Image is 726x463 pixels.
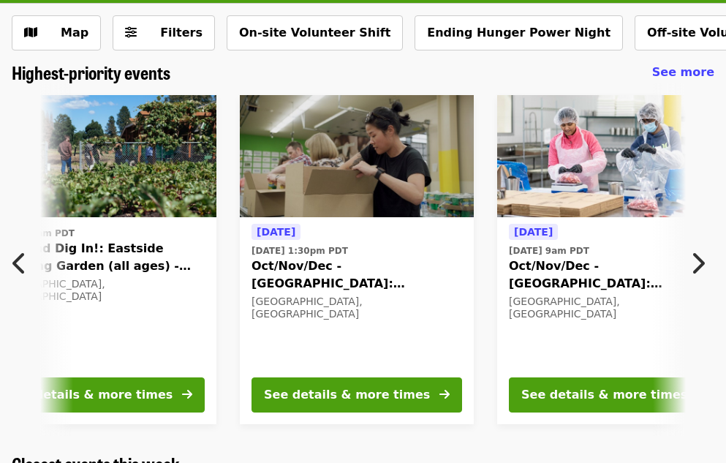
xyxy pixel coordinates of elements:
i: chevron-left icon [12,249,27,277]
a: See details for "Oct/Nov/Dec - Portland: Repack/Sort (age 8+)" [240,95,474,424]
button: Filters (0 selected) [113,15,215,50]
span: Oct/Nov/Dec - [GEOGRAPHIC_DATA]: Repack/Sort (age [DEMOGRAPHIC_DATA]+) [509,257,719,293]
div: See details & more times [7,386,173,404]
i: chevron-right icon [690,249,705,277]
i: arrow-right icon [439,388,450,402]
time: [DATE] 9am PDT [509,244,589,257]
button: See details & more times [509,377,719,413]
span: See more [652,65,714,79]
button: Show map view [12,15,101,50]
i: map icon [24,26,37,39]
div: See details & more times [521,386,687,404]
span: [DATE] [514,226,553,238]
div: See details & more times [264,386,430,404]
span: Map [61,26,88,39]
button: On-site Volunteer Shift [227,15,403,50]
a: See more [652,64,714,81]
button: See details & more times [252,377,462,413]
span: [DATE] [257,226,295,238]
span: Highest-priority events [12,59,170,85]
span: Oct/Nov/Dec - [GEOGRAPHIC_DATA]: Repack/Sort (age [DEMOGRAPHIC_DATA]+) [252,257,462,293]
time: [DATE] 1:30pm PDT [252,244,348,257]
span: Filters [160,26,203,39]
div: [GEOGRAPHIC_DATA], [GEOGRAPHIC_DATA] [252,296,462,320]
button: Ending Hunger Power Night [415,15,623,50]
i: arrow-right icon [182,388,192,402]
a: Highest-priority events [12,62,170,83]
img: Oct/Nov/Dec - Portland: Repack/Sort (age 8+) organized by Oregon Food Bank [240,95,474,218]
button: Next item [678,243,726,284]
i: sliders-h icon [125,26,137,39]
div: [GEOGRAPHIC_DATA], [GEOGRAPHIC_DATA] [509,296,719,320]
